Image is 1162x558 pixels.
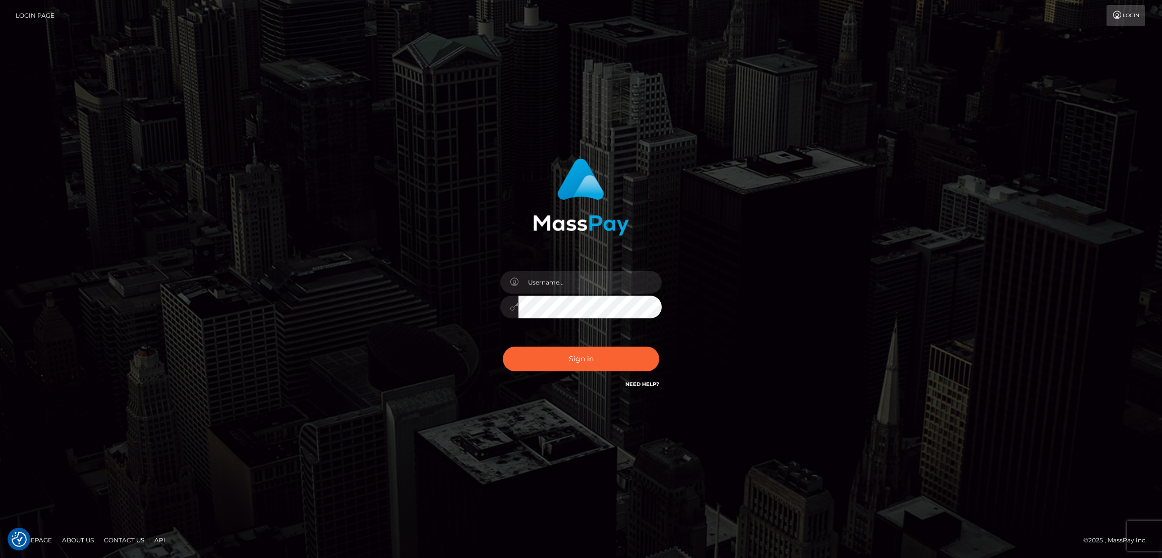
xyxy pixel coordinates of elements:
[518,271,662,294] input: Username...
[533,158,629,236] img: MassPay Login
[625,381,659,387] a: Need Help?
[1107,5,1145,26] a: Login
[58,532,98,548] a: About Us
[12,532,27,547] img: Revisit consent button
[12,532,27,547] button: Consent Preferences
[503,347,659,371] button: Sign in
[100,532,148,548] a: Contact Us
[16,5,54,26] a: Login Page
[1083,535,1154,546] div: © 2025 , MassPay Inc.
[150,532,169,548] a: API
[11,532,56,548] a: Homepage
